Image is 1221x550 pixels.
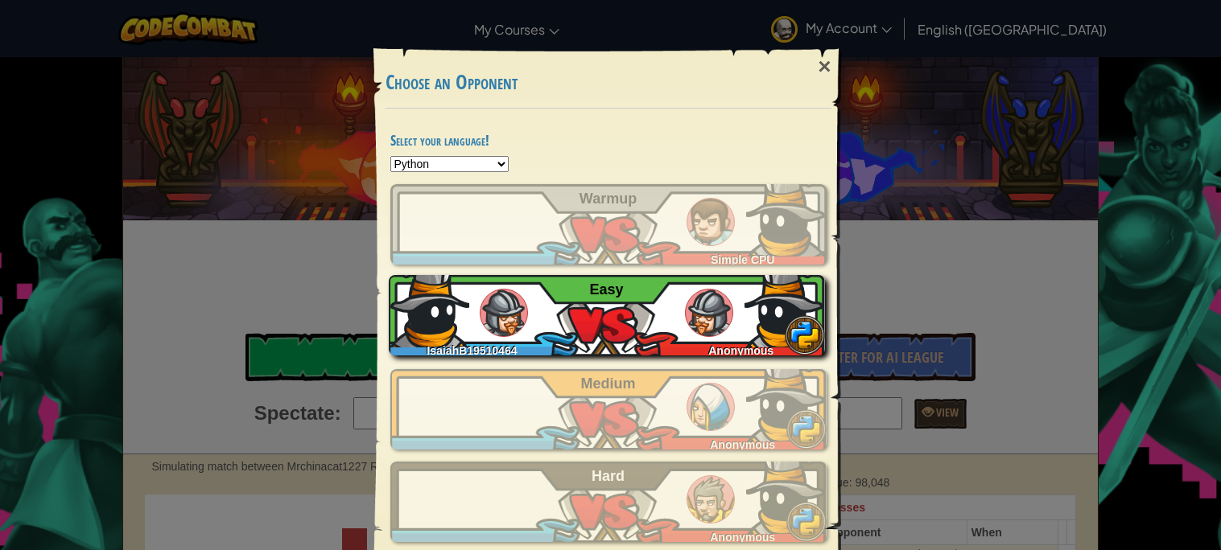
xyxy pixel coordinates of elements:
[710,531,775,544] span: Anonymous
[687,198,735,246] img: humans_ladder_tutorial.png
[390,184,827,265] a: Simple CPU
[592,468,625,484] span: Hard
[746,361,827,441] img: bpQAAAABJRU5ErkJggg==
[685,289,733,337] img: humans_ladder_easy.png
[390,133,827,148] h4: Select your language!
[687,383,735,431] img: humans_ladder_medium.png
[590,281,624,298] span: Easy
[480,289,528,337] img: humans_ladder_easy.png
[390,275,827,355] a: IsaiahB19510464Anonymous
[580,191,637,207] span: Warmup
[386,72,831,93] h3: Choose an Opponent
[390,462,827,542] a: Anonymous
[746,176,827,257] img: bpQAAAABJRU5ErkJggg==
[745,267,825,347] img: bpQAAAABJRU5ErkJggg==
[581,376,636,392] span: Medium
[390,369,827,449] a: Anonymous
[806,43,843,90] div: ×
[389,267,469,347] img: bpQAAAABJRU5ErkJggg==
[746,454,827,534] img: bpQAAAABJRU5ErkJggg==
[708,344,773,357] span: Anonymous
[711,253,774,266] span: Simple CPU
[710,438,775,451] span: Anonymous
[427,344,517,357] span: IsaiahB19510464
[687,475,735,523] img: humans_ladder_hard.png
